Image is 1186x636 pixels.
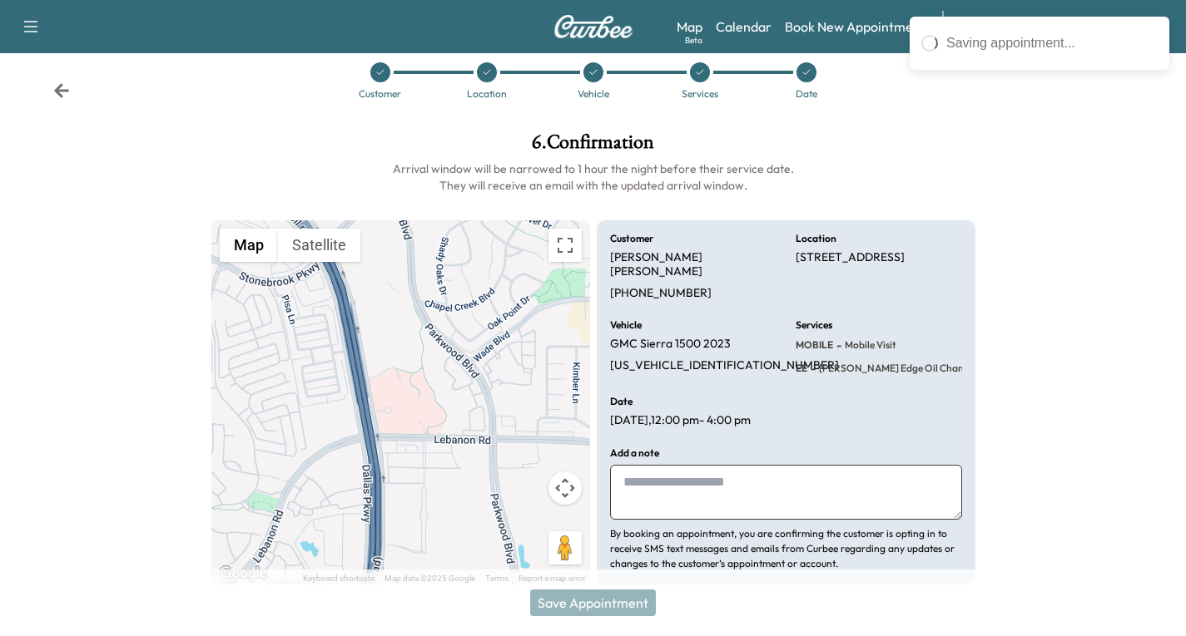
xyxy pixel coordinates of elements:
[216,563,270,584] img: Google
[553,15,633,38] img: Curbee Logo
[53,82,70,99] div: Back
[796,234,836,244] h6: Location
[816,362,975,375] span: Ewing Edge Oil Change
[211,160,975,194] h6: Arrival window will be narrowed to 1 hour the night before their service date. They will receive ...
[685,34,702,47] div: Beta
[716,17,772,37] a: Calendar
[682,89,718,99] div: Services
[610,320,642,330] h6: Vehicle
[359,89,401,99] div: Customer
[833,337,841,353] span: -
[610,250,777,279] p: [PERSON_NAME] [PERSON_NAME]
[807,360,816,377] span: -
[610,234,653,244] h6: Customer
[785,17,925,37] a: Book New Appointment
[220,229,278,262] button: Show street map
[796,338,833,352] span: MOBILE
[796,362,807,375] span: EE
[796,250,905,265] p: [STREET_ADDRESS]
[610,286,712,301] p: [PHONE_NUMBER]
[467,89,507,99] div: Location
[548,531,582,565] button: Drag Pegman onto the map to open Street View
[841,338,896,352] span: Mobile Visit
[946,33,1158,53] div: Saving appointment...
[548,471,582,505] button: Map camera controls
[610,526,962,571] p: By booking an appointment, you are confirming the customer is opting in to receive SMS text messa...
[610,413,751,428] p: [DATE] , 12:00 pm - 4:00 pm
[677,17,702,37] a: MapBeta
[796,320,832,330] h6: Services
[548,229,582,262] button: Toggle fullscreen view
[610,397,633,407] h6: Date
[211,132,975,160] h1: 6 . Confirmation
[216,563,270,584] a: Open this area in Google Maps (opens a new window)
[610,358,839,373] p: [US_VEHICLE_IDENTIFICATION_NUMBER]
[578,89,609,99] div: Vehicle
[796,89,817,99] div: Date
[610,337,731,352] p: GMC Sierra 1500 2023
[610,448,659,458] h6: Add a note
[278,229,360,262] button: Show satellite imagery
